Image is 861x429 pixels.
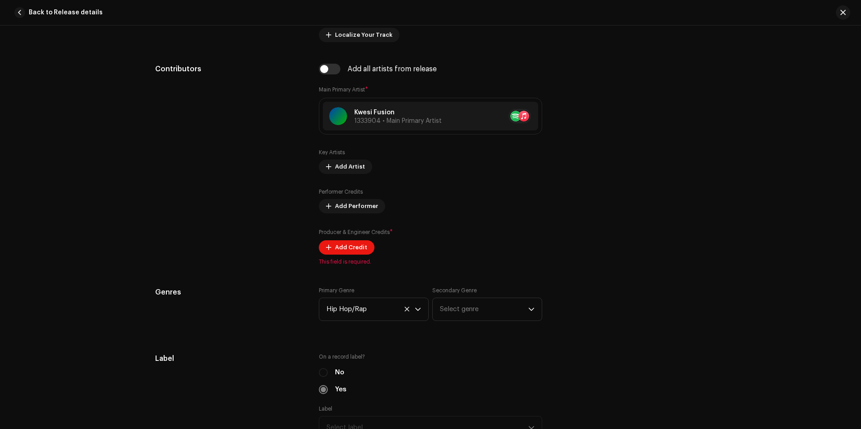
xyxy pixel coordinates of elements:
h5: Label [155,353,304,364]
p: Kwesi Fusion [354,108,442,117]
span: 1333904 • Main Primary Artist [354,118,442,124]
label: Yes [335,385,346,394]
h5: Genres [155,287,304,298]
button: Add Credit [319,240,374,255]
label: No [335,368,344,377]
span: Hip Hop/Rap [326,298,415,321]
span: This field is required. [319,258,542,265]
label: Key Artists [319,149,345,156]
span: Add Credit [335,238,367,256]
button: Add Performer [319,199,385,213]
label: On a record label? [319,353,542,360]
label: Label [319,405,334,412]
span: Localize Your Track [335,26,392,44]
small: Main Primary Artist [319,87,365,92]
label: Performer Credits [319,188,363,195]
label: Secondary Genre [432,287,477,294]
span: Add Artist [335,158,365,176]
label: Primary Genre [319,287,354,294]
div: Add all artists from release [348,65,437,73]
small: Producer & Engineer Credits [319,230,390,235]
h5: Contributors [155,64,304,74]
div: dropdown trigger [528,298,535,321]
span: Select genre [440,298,528,321]
button: Add Artist [319,160,372,174]
span: Add Performer [335,197,378,215]
button: Localize Your Track [319,28,400,42]
div: dropdown trigger [415,298,421,321]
